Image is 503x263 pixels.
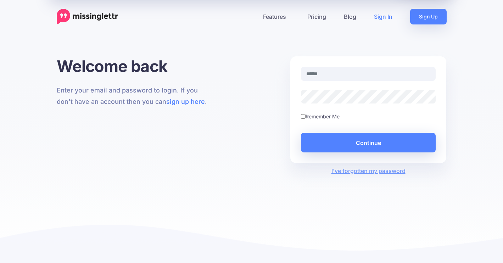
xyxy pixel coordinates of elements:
a: Sign Up [410,9,447,24]
button: Continue [301,133,436,152]
a: I've forgotten my password [331,167,406,174]
p: Enter your email and password to login. If you don't have an account then you can . [57,85,213,107]
a: Pricing [298,9,335,24]
label: Remember Me [306,112,340,121]
a: sign up here [166,98,205,105]
h1: Welcome back [57,56,213,76]
a: Blog [335,9,365,24]
a: Features [254,9,298,24]
a: Sign In [365,9,401,24]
